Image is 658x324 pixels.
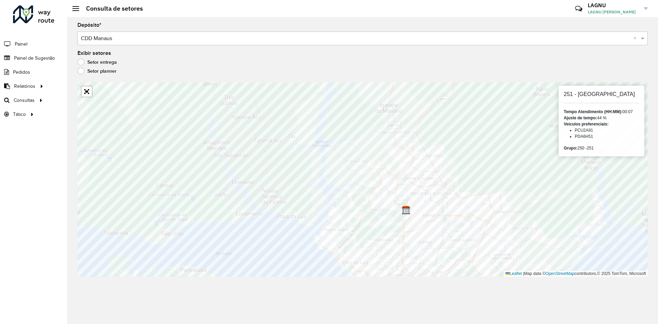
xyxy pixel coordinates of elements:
[588,2,639,9] h3: LAGNU
[15,40,27,48] span: Painel
[14,97,35,104] span: Consultas
[14,55,55,62] span: Painel de Sugestão
[505,271,522,276] a: Leaflet
[79,5,143,12] h2: Consulta de setores
[564,122,609,127] strong: Veículos preferenciais:
[571,1,586,16] a: Contato Rápido
[575,127,639,133] li: PCU2A91
[77,68,117,74] label: Setor planner
[504,271,648,277] div: Map data © contributors,© 2025 TomTom, Microsoft
[77,21,101,29] label: Depósito
[523,271,524,276] span: |
[13,111,26,118] span: Tático
[588,9,639,15] span: LAGNU [PERSON_NAME]
[14,83,35,90] span: Relatórios
[82,86,92,97] a: Abrir mapa em tela cheia
[564,115,639,121] div: 44 %
[564,145,639,151] div: 250 -251
[564,116,597,120] strong: Ajuste de tempo:
[13,69,30,76] span: Pedidos
[77,59,117,65] label: Setor entrega
[546,271,575,276] a: OpenStreetMap
[564,109,622,114] strong: Tempo Atendimento (HH:MM):
[633,34,639,43] span: Clear all
[77,49,111,57] label: Exibir setores
[564,109,639,115] div: 00:07
[564,146,577,151] strong: Grupo:
[564,91,639,97] h6: 251 - [GEOGRAPHIC_DATA]
[575,133,639,140] li: PDA6H51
